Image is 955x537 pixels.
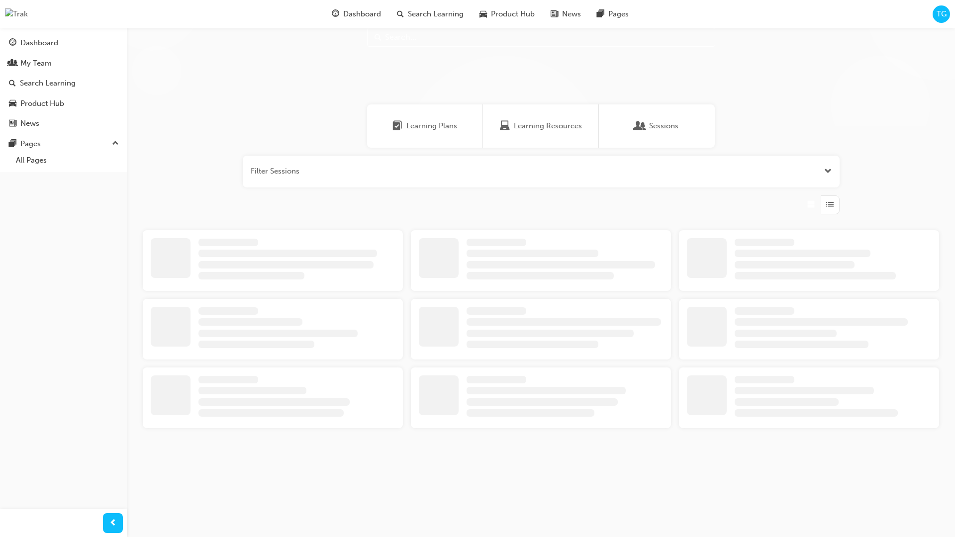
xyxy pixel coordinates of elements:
[367,104,483,148] a: Learning PlansLearning Plans
[4,114,123,133] a: News
[9,140,16,149] span: pages-icon
[4,34,123,52] a: Dashboard
[20,118,39,129] div: News
[389,4,472,24] a: search-iconSearch Learning
[608,8,629,20] span: Pages
[20,78,76,89] div: Search Learning
[20,98,64,109] div: Product Hub
[807,199,815,210] span: Grid
[937,8,947,20] span: TG
[826,199,834,210] span: List
[491,8,535,20] span: Product Hub
[500,120,510,132] span: Learning Resources
[12,153,123,168] a: All Pages
[408,8,464,20] span: Search Learning
[332,8,339,20] span: guage-icon
[397,8,404,20] span: search-icon
[597,8,604,20] span: pages-icon
[514,120,582,132] span: Learning Resources
[9,99,16,108] span: car-icon
[324,4,389,24] a: guage-iconDashboard
[406,120,457,132] span: Learning Plans
[551,8,558,20] span: news-icon
[472,4,543,24] a: car-iconProduct Hub
[599,104,715,148] a: SessionsSessions
[343,8,381,20] span: Dashboard
[4,74,123,92] a: Search Learning
[824,166,832,177] button: Open the filter
[543,4,589,24] a: news-iconNews
[4,94,123,113] a: Product Hub
[112,137,119,150] span: up-icon
[4,34,123,133] div: DashboardMy TeamSearch LearningProduct HubNews
[9,39,16,48] span: guage-icon
[9,59,16,68] span: people-icon
[589,4,637,24] a: pages-iconPages
[649,120,678,132] span: Sessions
[933,5,950,23] button: TG
[367,28,715,47] input: Search...
[4,135,123,153] button: Pages
[4,54,123,73] a: My Team
[5,8,28,20] img: Trak
[20,58,52,69] div: My Team
[562,8,581,20] span: News
[20,37,58,49] div: Dashboard
[635,120,645,132] span: Sessions
[9,119,16,128] span: news-icon
[479,8,487,20] span: car-icon
[9,79,16,88] span: search-icon
[483,104,599,148] a: Learning ResourcesLearning Resources
[392,120,402,132] span: Learning Plans
[109,517,117,530] span: prev-icon
[375,32,382,43] span: Search
[20,138,41,150] div: Pages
